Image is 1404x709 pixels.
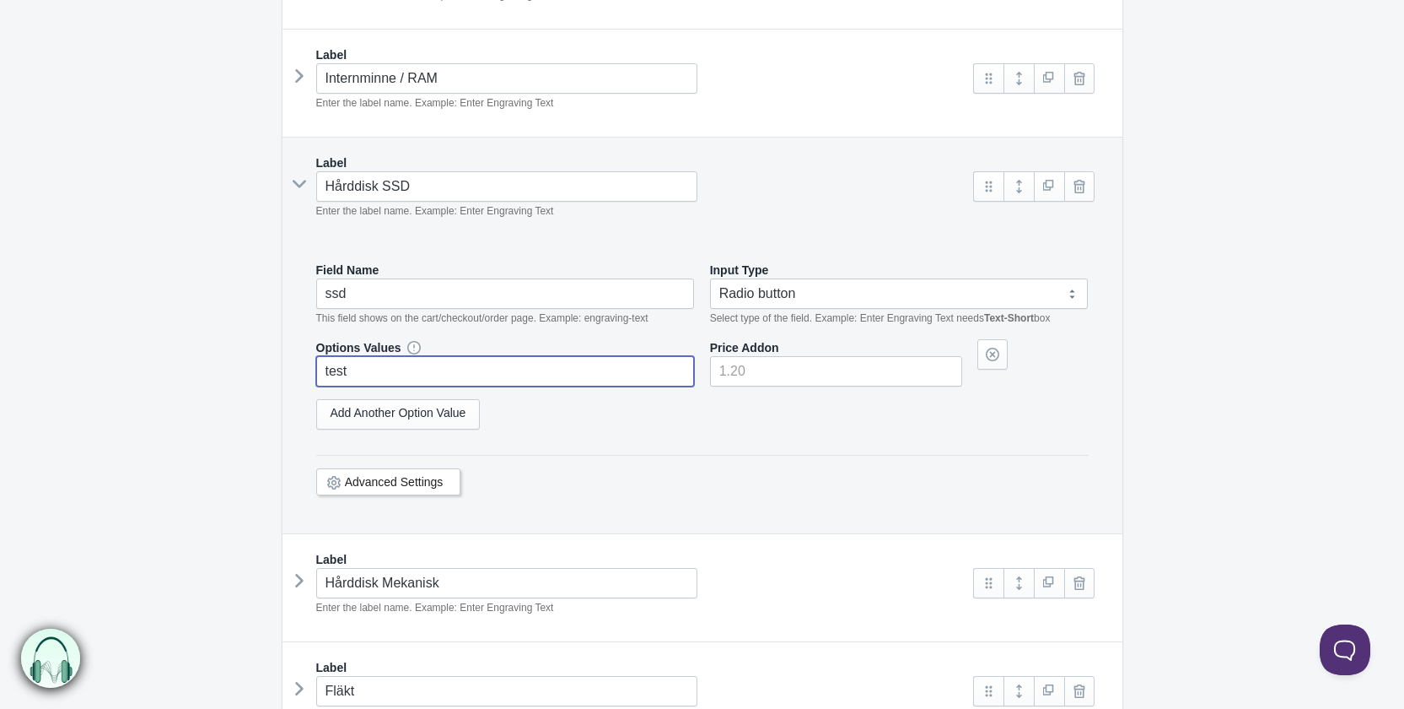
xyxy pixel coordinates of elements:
input: 1.20 [710,356,962,387]
a: Add Another Option Value [316,399,481,430]
em: Enter the label name. Example: Enter Engraving Text [316,205,554,217]
b: Text-Short [984,312,1034,324]
label: Label [316,154,347,171]
label: Label [316,659,347,676]
label: Field Name [316,262,379,279]
em: Enter the label name. Example: Enter Engraving Text [316,97,554,109]
label: Input Type [710,262,769,279]
em: Select type of the field. Example: Enter Engraving Text needs box [710,312,1051,324]
label: Price Addon [710,339,779,356]
label: Label [316,46,347,63]
a: Advanced Settings [345,475,444,489]
iframe: Toggle Customer Support [1320,625,1370,675]
img: bxm.png [22,630,81,689]
em: Enter the label name. Example: Enter Engraving Text [316,602,554,614]
label: Label [316,551,347,568]
em: This field shows on the cart/checkout/order page. Example: engraving-text [316,312,648,324]
label: Options Values [316,339,401,356]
